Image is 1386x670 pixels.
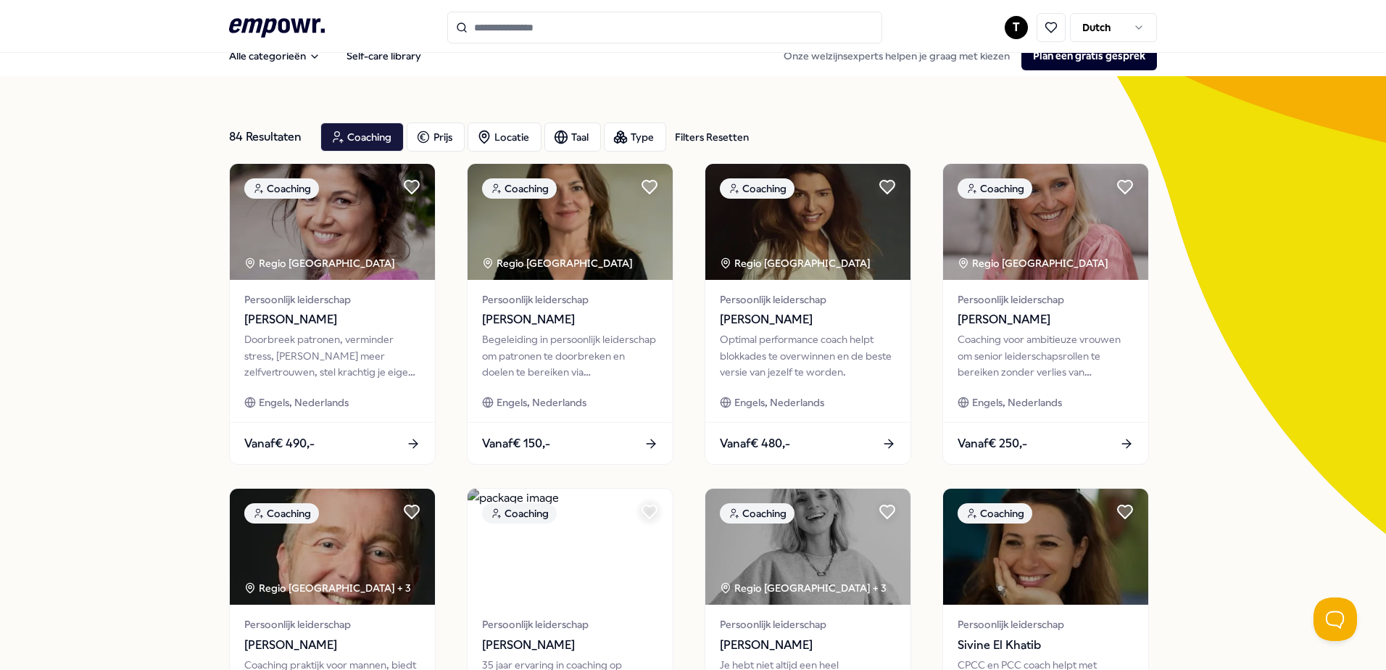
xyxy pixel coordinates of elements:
img: package image [705,164,910,280]
input: Search for products, categories or subcategories [447,12,882,44]
div: Coaching voor ambitieuze vrouwen om senior leiderschapsrollen te bereiken zonder verlies van vrou... [958,331,1134,380]
span: [PERSON_NAME] [720,310,896,329]
span: Persoonlijk leiderschap [958,291,1134,307]
div: Onze welzijnsexperts helpen je graag met kiezen [772,41,1157,70]
nav: Main [217,41,433,70]
button: Locatie [468,123,541,152]
img: package image [705,489,910,605]
div: Coaching [482,178,557,199]
span: [PERSON_NAME] [720,636,896,655]
img: package image [468,164,673,280]
span: Persoonlijk leiderschap [720,291,896,307]
button: Type [604,123,666,152]
span: Persoonlijk leiderschap [958,616,1134,632]
div: Regio [GEOGRAPHIC_DATA] [482,255,635,271]
button: Plan een gratis gesprek [1021,41,1157,70]
span: [PERSON_NAME] [482,310,658,329]
div: Coaching [482,503,557,524]
span: Engels, Nederlands [259,394,349,410]
a: package imageCoachingRegio [GEOGRAPHIC_DATA] Persoonlijk leiderschap[PERSON_NAME]Coaching voor am... [942,163,1149,465]
span: Engels, Nederlands [972,394,1062,410]
span: Vanaf € 250,- [958,434,1027,453]
img: package image [468,489,673,605]
div: Coaching [244,503,319,524]
span: [PERSON_NAME] [244,636,420,655]
a: package imageCoachingRegio [GEOGRAPHIC_DATA] Persoonlijk leiderschap[PERSON_NAME]Begeleiding in p... [467,163,673,465]
div: Coaching [720,503,794,524]
a: package imageCoachingRegio [GEOGRAPHIC_DATA] Persoonlijk leiderschap[PERSON_NAME]Optimal performa... [705,163,911,465]
iframe: Help Scout Beacon - Open [1314,597,1357,641]
span: Persoonlijk leiderschap [720,616,896,632]
span: [PERSON_NAME] [244,310,420,329]
div: Doorbreek patronen, verminder stress, [PERSON_NAME] meer zelfvertrouwen, stel krachtig je eigen g... [244,331,420,380]
span: Vanaf € 150,- [482,434,550,453]
span: [PERSON_NAME] [958,310,1134,329]
span: [PERSON_NAME] [482,636,658,655]
div: Regio [GEOGRAPHIC_DATA] [958,255,1111,271]
div: Begeleiding in persoonlijk leiderschap om patronen te doorbreken en doelen te bereiken via bewust... [482,331,658,380]
img: package image [230,489,435,605]
span: Engels, Nederlands [497,394,586,410]
span: Persoonlijk leiderschap [244,291,420,307]
span: Persoonlijk leiderschap [482,291,658,307]
div: Coaching [720,178,794,199]
div: Regio [GEOGRAPHIC_DATA] [720,255,873,271]
span: Vanaf € 480,- [720,434,790,453]
div: Coaching [244,178,319,199]
div: Regio [GEOGRAPHIC_DATA] + 3 [244,580,411,596]
div: Regio [GEOGRAPHIC_DATA] [244,255,397,271]
img: package image [230,164,435,280]
span: Persoonlijk leiderschap [482,616,658,632]
button: Coaching [320,123,404,152]
button: T [1005,16,1028,39]
a: Self-care library [335,41,433,70]
div: Coaching [958,503,1032,524]
span: Vanaf € 490,- [244,434,315,453]
span: Sivine El Khatib [958,636,1134,655]
button: Taal [544,123,601,152]
a: package imageCoachingRegio [GEOGRAPHIC_DATA] Persoonlijk leiderschap[PERSON_NAME]Doorbreek patron... [229,163,436,465]
div: 84 Resultaten [229,123,309,152]
div: Regio [GEOGRAPHIC_DATA] + 1 [482,580,647,596]
img: package image [943,164,1148,280]
button: Prijs [407,123,465,152]
div: Regio [GEOGRAPHIC_DATA] + 3 [720,580,887,596]
span: Engels, Nederlands [734,394,824,410]
span: Persoonlijk leiderschap [244,616,420,632]
img: package image [943,489,1148,605]
div: Coaching [958,178,1032,199]
div: Filters Resetten [675,129,749,145]
div: Optimal performance coach helpt blokkades te overwinnen en de beste versie van jezelf te worden. [720,331,896,380]
button: Alle categorieën [217,41,332,70]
